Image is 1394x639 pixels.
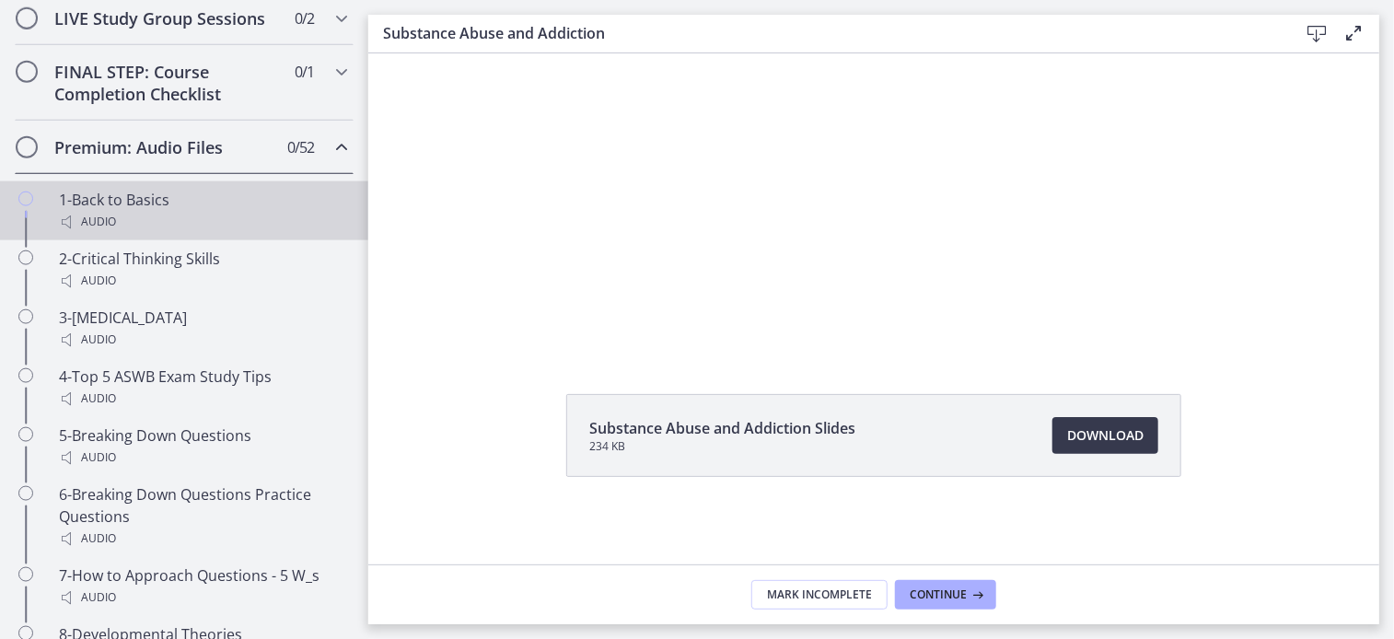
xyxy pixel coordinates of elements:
[295,7,314,29] span: 0 / 2
[59,270,346,292] div: Audio
[54,136,279,158] h2: Premium: Audio Files
[1052,417,1158,454] a: Download
[59,483,346,550] div: 6-Breaking Down Questions Practice Questions
[767,587,872,602] span: Mark Incomplete
[589,417,855,439] span: Substance Abuse and Addiction Slides
[59,564,346,609] div: 7-How to Approach Questions - 5 W_s
[383,22,1269,44] h3: Substance Abuse and Addiction
[59,388,346,410] div: Audio
[59,211,346,233] div: Audio
[59,447,346,469] div: Audio
[59,307,346,351] div: 3-[MEDICAL_DATA]
[910,587,967,602] span: Continue
[59,587,346,609] div: Audio
[59,189,346,233] div: 1-Back to Basics
[59,366,346,410] div: 4-Top 5 ASWB Exam Study Tips
[59,248,346,292] div: 2-Critical Thinking Skills
[895,580,996,610] button: Continue
[1067,424,1144,447] span: Download
[59,329,346,351] div: Audio
[287,136,314,158] span: 0 / 52
[59,528,346,550] div: Audio
[54,7,279,29] h2: LIVE Study Group Sessions
[59,424,346,469] div: 5-Breaking Down Questions
[295,61,314,83] span: 0 / 1
[589,439,855,454] span: 234 KB
[54,61,279,105] h2: FINAL STEP: Course Completion Checklist
[751,580,888,610] button: Mark Incomplete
